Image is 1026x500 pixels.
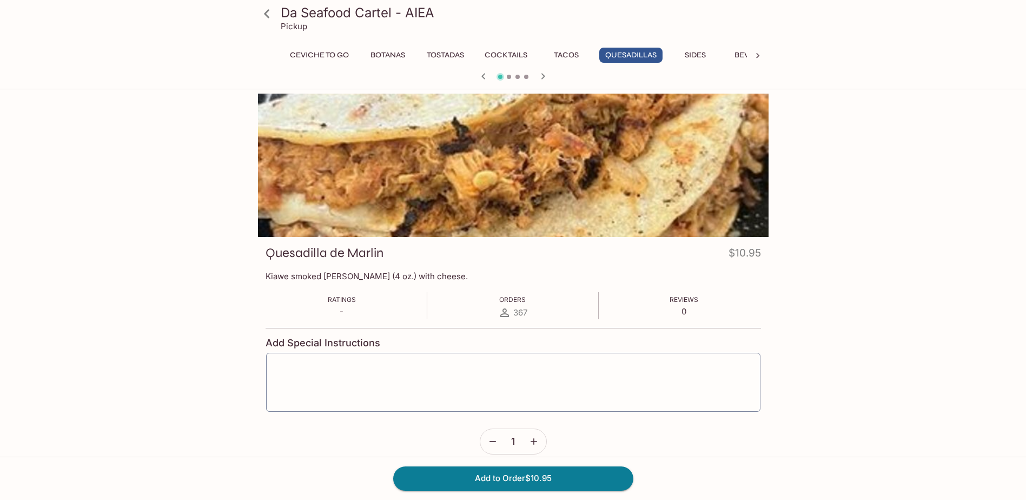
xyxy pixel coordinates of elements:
[542,48,591,63] button: Tacos
[499,295,526,304] span: Orders
[266,337,761,349] h4: Add Special Instructions
[729,48,785,63] button: Beverages
[281,21,307,31] p: Pickup
[363,48,412,63] button: Botanas
[479,48,533,63] button: Cocktails
[328,306,356,317] p: -
[670,295,698,304] span: Reviews
[421,48,470,63] button: Tostadas
[393,466,633,490] button: Add to Order$10.95
[266,245,383,261] h3: Quesadilla de Marlin
[670,306,698,317] p: 0
[671,48,720,63] button: Sides
[284,48,355,63] button: Ceviche To Go
[511,436,515,448] span: 1
[328,295,356,304] span: Ratings
[258,94,769,237] div: Quesadilla de Marlin
[266,271,761,281] p: Kiawe smoked [PERSON_NAME] (4 oz.) with cheese.
[729,245,761,266] h4: $10.95
[513,307,527,318] span: 367
[599,48,663,63] button: Quesadillas
[281,4,764,21] h3: Da Seafood Cartel - AIEA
